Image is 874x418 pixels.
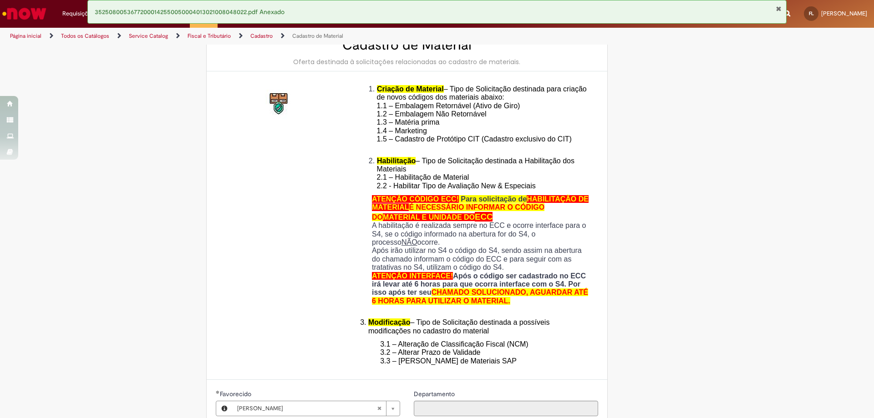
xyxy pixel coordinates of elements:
p: A habilitação é realizada sempre no ECC e ocorre interface para o S4, se o código informado na ab... [372,222,591,247]
span: [PERSON_NAME] [237,401,377,416]
a: Fiscal e Tributário [188,32,231,40]
span: ATENÇÃO CÓDIGO ECC! [372,195,459,203]
button: Fechar Notificação [776,5,782,12]
span: 35250800536772000142550050004013021008048022.pdf Anexado [95,8,285,16]
span: – Tipo de Solicitação destinada a Habilitação dos Materiais 2.1 – Habilitação de Material 2.2 - H... [377,157,574,190]
a: Página inicial [10,32,41,40]
span: Requisições [62,9,94,18]
span: É NECESSÁRIO INFORMAR O CÓDIGO DO [372,203,544,221]
div: Oferta destinada à solicitações relacionadas ao cadastro de materiais. [216,57,598,66]
li: – Tipo de Solicitação destinada a possíveis modificações no cadastro do material [368,318,591,335]
span: Criação de Material [377,85,444,93]
input: Departamento [414,401,598,416]
u: NÃO [401,238,417,246]
span: CHAMADO SOLUCIONADO, AGUARDAR ATÉ 6 HORAS PARA UTILIZAR O MATERIAL. [372,288,588,304]
span: Habilitação [377,157,416,165]
strong: Após o código ser cadastrado no ECC irá levar até 6 horas para que ocorra interface com o S4. Por... [372,272,588,305]
img: ServiceNow [1,5,48,23]
a: Service Catalog [129,32,168,40]
h2: Cadastro de Material [216,38,598,53]
span: ECC [475,212,493,222]
span: Necessários - Favorecido [220,390,253,398]
span: ATENÇÃO INTERFACE! [372,272,453,280]
span: Somente leitura - Departamento [414,390,457,398]
abbr: Limpar campo Favorecido [372,401,386,416]
span: HABILITAÇÃO DE MATERIAL [372,195,589,211]
button: Favorecido, Visualizar este registro Fernando Odair De Lima [216,401,233,416]
span: Modificação [368,318,410,326]
a: Cadastro [250,32,273,40]
span: FL [809,10,814,16]
span: 3.1 – Alteração de Classificação Fiscal (NCM) 3.2 – Alterar Prazo de Validade 3.3 – [PERSON_NAME]... [380,340,528,365]
a: [PERSON_NAME]Limpar campo Favorecido [233,401,400,416]
span: – Tipo de Solicitação destinada para criação de novos códigos dos materiais abaixo: 1.1 – Embalag... [377,85,587,151]
ul: Trilhas de página [7,28,576,45]
span: Obrigatório Preenchido [216,390,220,394]
a: Cadastro de Material [292,32,343,40]
span: [PERSON_NAME] [821,10,867,17]
span: Para solicitação de [461,195,527,203]
span: MATERIAL E UNIDADE DO [383,213,475,221]
a: Todos os Catálogos [61,32,109,40]
p: Após irão utilizar no S4 o código do S4, sendo assim na abertura do chamado informam o código do ... [372,247,591,272]
label: Somente leitura - Departamento [414,389,457,398]
img: Cadastro de Material [265,90,294,119]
